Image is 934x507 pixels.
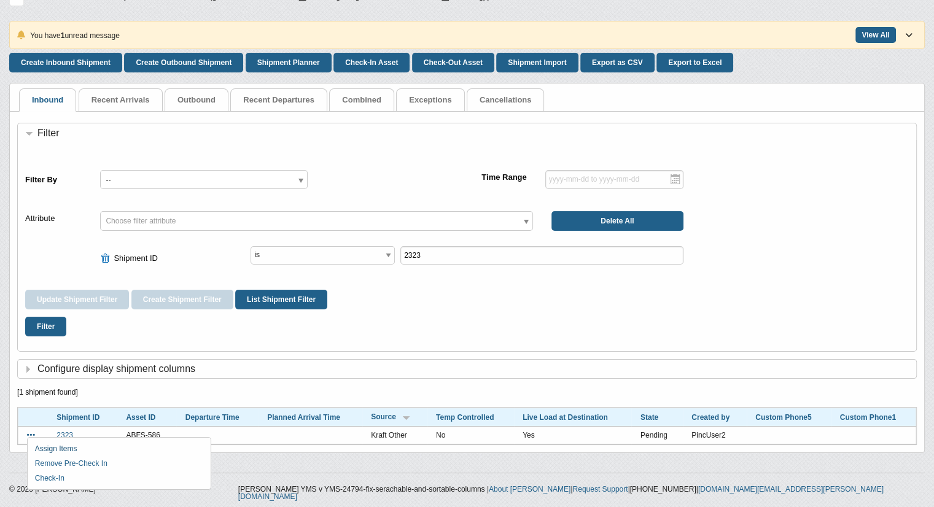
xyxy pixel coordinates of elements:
div: [PERSON_NAME] YMS v YMS-24794-fix-serachable-and-sortable-columns | | | | [238,486,925,500]
a: Update Shipment Filter [25,290,129,309]
th: Sort by Custom Phone1 [831,408,916,427]
a: Recent Departures [243,95,314,104]
td: PincUser2 [683,427,747,444]
th: Sort by Planned Arrival Time [259,408,362,427]
a: Combined [342,95,381,104]
a: Shipment ID [56,413,99,422]
a: Exceptions [409,95,451,104]
th: Sort by Departure Time [176,408,258,427]
a: Source [371,412,396,421]
a: Create Inbound Shipment [9,53,122,72]
th: Sort by Shipment ID [48,408,117,427]
span: -- [100,170,307,190]
label: Shipment ID [114,251,158,265]
td: ABFS-586 [117,427,176,444]
a: [DOMAIN_NAME][EMAIL_ADDRESS][PERSON_NAME][DOMAIN_NAME] [238,485,884,501]
a: Custom Phone1 [840,413,896,422]
label: Filter By [25,172,57,187]
td: Kraft Other [362,427,427,444]
a: Custom Phone5 [755,413,811,422]
a: Create Shipment Filter [131,290,233,309]
th: Sort by Asset ID [117,408,176,427]
h6: Configure display shipment columns [25,362,916,376]
span: Shipment ID [100,211,533,231]
a: Export as CSV [580,53,655,72]
b: 1 [61,31,65,40]
a: Inbound [32,95,63,104]
a: Recent Arrivals [91,95,150,104]
a: Export to Excel [656,53,733,72]
h6: Filter [25,126,916,140]
th: Sort by Custom Phone5 [747,408,831,427]
a: Create Outbound Shipment [124,53,243,72]
th: Sort by Live Load at Destination [514,408,632,427]
label: Attribute [25,211,82,225]
label: [1 shipment found] [17,386,917,400]
a: View All [855,27,895,43]
img: sort_asc-e29a5bc50a848300416aeac998737c56f04bc62d8c7ff79e4355a24814a83b5f.png [402,413,410,421]
a: Planned Arrival Time [267,413,340,422]
span: You have unread message [30,31,120,40]
a: Cancellations [480,95,532,104]
a: Delete All [551,211,683,231]
td: Yes [514,427,632,444]
a: Shipment Planner [246,53,332,72]
a: Check-In Asset [333,53,410,72]
a: Outbound [177,95,216,104]
a: Check-Out Asset [412,53,494,72]
a: Departure Time [185,413,239,422]
div: © 2025 [PERSON_NAME] [9,486,238,500]
label: Time Range [326,170,527,184]
span: [PHONE_NUMBER] [630,485,696,493]
td: No [427,427,514,444]
th: Sort by Created by [683,408,747,427]
a: List Shipment Filter [235,290,327,309]
button: Filter [25,317,66,336]
a: Assign Items [35,444,77,453]
a: Asset ID [126,413,155,422]
a: Temp Controlled [436,413,494,422]
a: Live Load at Destination [523,413,608,422]
a: State [640,413,658,422]
th: Sort by State [631,408,682,427]
a: 2323 [56,431,73,439]
input: yyyy-mm-dd to yyyy-mm-dd [545,170,683,189]
a: Shipment Import [496,53,578,72]
a: About [PERSON_NAME] [489,485,570,493]
th: Sort by Source [362,408,427,427]
a: Created by [691,413,730,422]
th: Sort by Temp Controlled [427,408,514,427]
a: Request Support [572,485,628,493]
td: Pending [631,427,682,444]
